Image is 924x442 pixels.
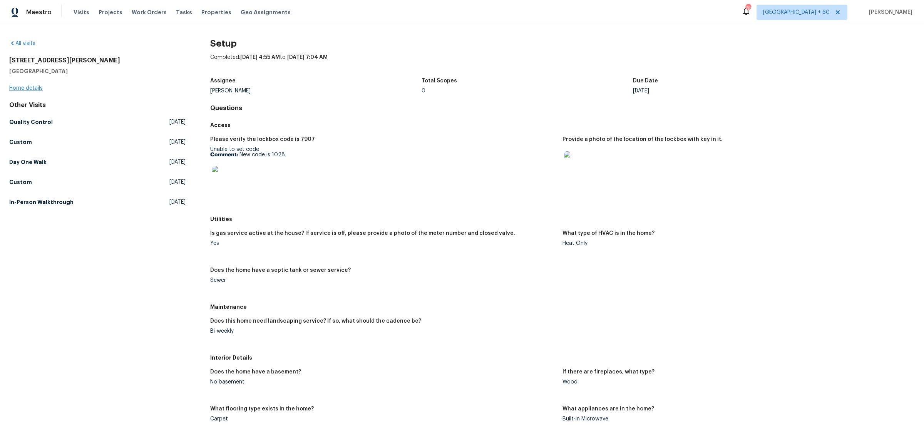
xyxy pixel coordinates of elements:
p: New code is 1028 [210,152,556,157]
h5: Utilities [210,215,915,223]
h5: Does the home have a basement? [210,369,301,375]
span: Tasks [176,10,192,15]
h5: Does the home have a septic tank or sewer service? [210,268,351,273]
h5: Quality Control [9,118,53,126]
h5: If there are fireplaces, what type? [562,369,654,375]
h5: Interior Details [210,354,915,362]
a: Custom[DATE] [9,135,186,149]
h4: Questions [210,104,915,112]
a: Custom[DATE] [9,175,186,189]
div: Built-in Microwave [562,416,909,422]
h5: Assignee [210,78,236,84]
h2: [STREET_ADDRESS][PERSON_NAME] [9,57,186,64]
a: In-Person Walkthrough[DATE] [9,195,186,209]
div: Other Visits [9,101,186,109]
div: Heat Only [562,241,909,246]
h5: In-Person Walkthrough [9,198,74,206]
span: [DATE] 7:04 AM [287,55,328,60]
span: [GEOGRAPHIC_DATA] + 60 [763,8,830,16]
span: [DATE] [169,158,186,166]
h5: Does this home need landscaping service? If so, what should the cadence be? [210,318,421,324]
div: Wood [562,379,909,385]
h5: Access [210,121,915,129]
div: Unable to set code [210,147,556,195]
span: Projects [99,8,122,16]
h5: Is gas service active at the house? If service is off, please provide a photo of the meter number... [210,231,515,236]
a: Quality Control[DATE] [9,115,186,129]
h5: Custom [9,138,32,146]
span: Visits [74,8,89,16]
h5: Due Date [633,78,658,84]
h5: Maintenance [210,303,915,311]
span: [DATE] 4:55 AM [240,55,280,60]
a: Home details [9,85,43,91]
span: Geo Assignments [241,8,291,16]
a: All visits [9,41,35,46]
h5: Provide a photo of the location of the lockbox with key in it. [562,137,723,142]
h5: Please verify the lockbox code is 7907 [210,137,315,142]
div: Bi-weekly [210,328,556,334]
span: Work Orders [132,8,167,16]
h5: Day One Walk [9,158,47,166]
span: [DATE] [169,138,186,146]
span: [DATE] [169,118,186,126]
div: 785 [745,5,751,12]
div: Completed: to [210,54,915,74]
div: 0 [422,88,633,94]
h2: Setup [210,40,915,47]
h5: Total Scopes [422,78,457,84]
h5: What appliances are in the home? [562,406,654,412]
b: Comment: [210,152,238,157]
div: Carpet [210,416,556,422]
span: [DATE] [169,178,186,186]
span: [PERSON_NAME] [866,8,912,16]
h5: [GEOGRAPHIC_DATA] [9,67,186,75]
div: [PERSON_NAME] [210,88,422,94]
div: No basement [210,379,556,385]
span: Properties [201,8,231,16]
h5: Custom [9,178,32,186]
div: [DATE] [633,88,844,94]
h5: What type of HVAC is in the home? [562,231,654,236]
h5: What flooring type exists in the home? [210,406,314,412]
div: Sewer [210,278,556,283]
div: Yes [210,241,556,246]
span: Maestro [26,8,52,16]
span: [DATE] [169,198,186,206]
a: Day One Walk[DATE] [9,155,186,169]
